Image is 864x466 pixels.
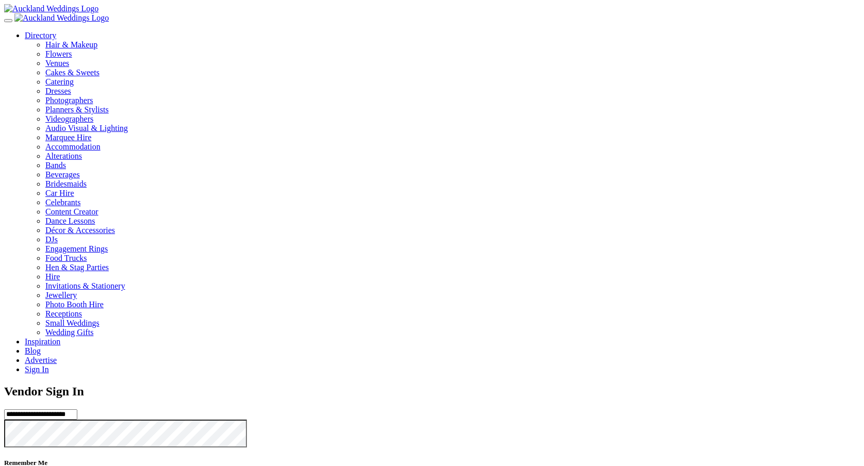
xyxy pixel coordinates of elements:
a: Décor & Accessories [45,226,115,235]
a: Marquee Hire [45,133,860,142]
a: Small Weddings [45,319,99,327]
a: Alterations [45,152,82,160]
a: Venues [45,59,860,68]
a: Directory [25,31,56,40]
h1: Vendor Sign In [4,385,860,398]
a: Planners & Stylists [45,105,860,114]
a: Beverages [45,170,80,179]
a: Bands [45,161,66,170]
a: DJs [45,235,58,244]
a: Bridesmaids [45,179,87,188]
a: Jewellery [45,291,77,299]
a: Celebrants [45,198,80,207]
a: Content Creator [45,207,98,216]
a: Wedding Gifts [45,328,93,337]
a: Dance Lessons [45,217,95,225]
a: Cakes & Sweets [45,68,860,77]
a: Receptions [45,309,82,318]
a: Photographers [45,96,860,105]
a: Invitations & Stationery [45,281,125,290]
button: Menu [4,19,12,22]
a: Food Trucks [45,254,87,262]
a: Photo Booth Hire [45,300,104,309]
a: Hire [45,272,60,281]
a: Flowers [45,49,860,59]
a: Hair & Makeup [45,40,860,49]
a: Videographers [45,114,860,124]
a: Audio Visual & Lighting [45,124,860,133]
a: Dresses [45,87,860,96]
a: Engagement Rings [45,244,108,253]
a: Accommodation [45,142,101,151]
a: Car Hire [45,189,74,197]
a: Inspiration [25,337,60,346]
a: Advertise [25,356,57,364]
a: Catering [45,77,860,87]
a: Hen & Stag Parties [45,263,109,272]
img: Auckland Weddings Logo [4,4,98,13]
img: Auckland Weddings Logo [14,13,109,23]
a: Blog [25,346,41,355]
a: Sign In [25,365,49,374]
